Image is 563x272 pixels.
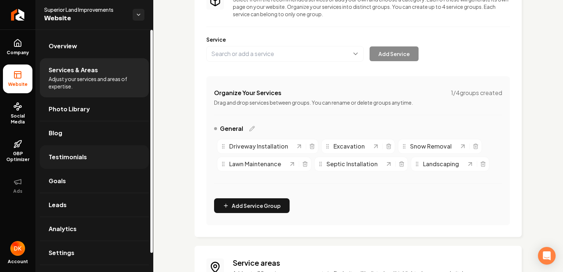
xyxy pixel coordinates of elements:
span: 1 / 4 groups created [451,88,502,97]
a: Settings [40,241,149,265]
span: Ads [10,188,25,194]
img: Diane Keranen [10,241,25,256]
div: Driveway Installation [220,142,296,151]
span: General [220,124,243,133]
a: Blog [40,121,149,145]
span: Settings [49,248,74,257]
span: Account [8,259,28,265]
span: Leads [49,200,67,209]
a: Leads [40,193,149,217]
span: Company [4,50,32,56]
a: GBP Optimizer [3,134,32,168]
a: Overview [40,34,149,58]
label: Service [206,36,510,43]
span: Snow Removal [410,142,452,151]
a: Analytics [40,217,149,241]
div: Lawn Maintenance [220,160,289,168]
a: Company [3,33,32,62]
div: Septic Installation [318,160,385,168]
span: Testimonials [49,153,87,161]
div: Excavation [325,142,372,151]
h4: Organize Your Services [214,88,281,97]
div: Snow Removal [401,142,459,151]
span: Analytics [49,224,77,233]
p: Drag and drop services between groups. You can rename or delete groups anytime. [214,99,502,106]
span: Website [44,13,127,24]
span: Septic Installation [326,160,378,168]
a: Testimonials [40,145,149,169]
a: Goals [40,169,149,193]
button: Add Service Group [214,198,290,213]
img: Rebolt Logo [11,9,25,21]
div: Open Intercom Messenger [538,247,556,265]
span: Social Media [3,113,32,125]
span: Website [5,81,31,87]
span: Services & Areas [49,66,98,74]
button: Ads [3,171,32,200]
span: Superior Land Improvements [44,6,127,13]
span: Excavation [333,142,365,151]
span: Adjust your services and areas of expertise. [49,75,140,90]
span: GBP Optimizer [3,151,32,163]
button: Open user button [10,241,25,256]
span: Landscaping [423,160,459,168]
span: Lawn Maintenance [229,160,281,168]
a: Photo Library [40,97,149,121]
a: Social Media [3,96,32,131]
span: Overview [49,42,77,50]
span: Goals [49,177,66,185]
span: Blog [49,129,62,137]
h3: Service areas [233,258,510,268]
span: Photo Library [49,105,90,114]
span: Driveway Installation [229,142,288,151]
div: Landscaping [414,160,466,168]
